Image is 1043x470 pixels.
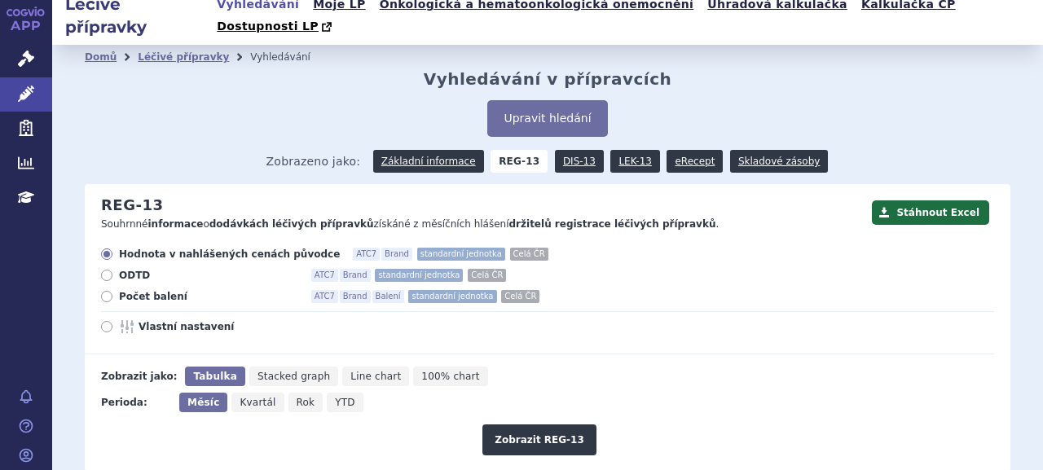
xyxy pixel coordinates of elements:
[311,290,338,303] span: ATC7
[187,397,219,408] span: Měsíc
[509,218,716,230] strong: držitelů registrace léčivých přípravků
[730,150,828,173] a: Skladové zásoby
[139,320,318,333] span: Vlastní nastavení
[212,15,340,38] a: Dostupnosti LP
[85,51,117,63] a: Domů
[667,150,723,173] a: eRecept
[872,200,989,225] button: Stáhnout Excel
[266,150,361,173] span: Zobrazeno jako:
[101,367,177,386] div: Zobrazit jako:
[555,150,604,173] a: DIS-13
[424,69,672,89] h2: Vyhledávání v přípravcích
[421,371,479,382] span: 100% chart
[209,218,374,230] strong: dodávkách léčivých přípravků
[501,290,539,303] span: Celá ČR
[510,248,548,261] span: Celá ČR
[240,397,275,408] span: Kvartál
[257,371,330,382] span: Stacked graph
[311,269,338,282] span: ATC7
[119,290,298,303] span: Počet balení
[101,196,163,214] h2: REG-13
[350,371,401,382] span: Line chart
[217,20,319,33] span: Dostupnosti LP
[381,248,412,261] span: Brand
[340,290,371,303] span: Brand
[487,100,607,137] button: Upravit hledání
[119,248,340,261] span: Hodnota v nahlášených cenách původce
[250,45,332,69] li: Vyhledávání
[468,269,506,282] span: Celá ČR
[340,269,371,282] span: Brand
[482,424,596,455] button: Zobrazit REG-13
[417,248,505,261] span: standardní jednotka
[353,248,380,261] span: ATC7
[372,290,404,303] span: Balení
[297,397,315,408] span: Rok
[373,150,484,173] a: Základní informace
[375,269,463,282] span: standardní jednotka
[193,371,236,382] span: Tabulka
[335,397,355,408] span: YTD
[491,150,548,173] strong: REG-13
[138,51,229,63] a: Léčivé přípravky
[610,150,659,173] a: LEK-13
[101,393,171,412] div: Perioda:
[101,217,864,231] p: Souhrnné o získáné z měsíčních hlášení .
[148,218,204,230] strong: informace
[408,290,496,303] span: standardní jednotka
[119,269,298,282] span: ODTD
